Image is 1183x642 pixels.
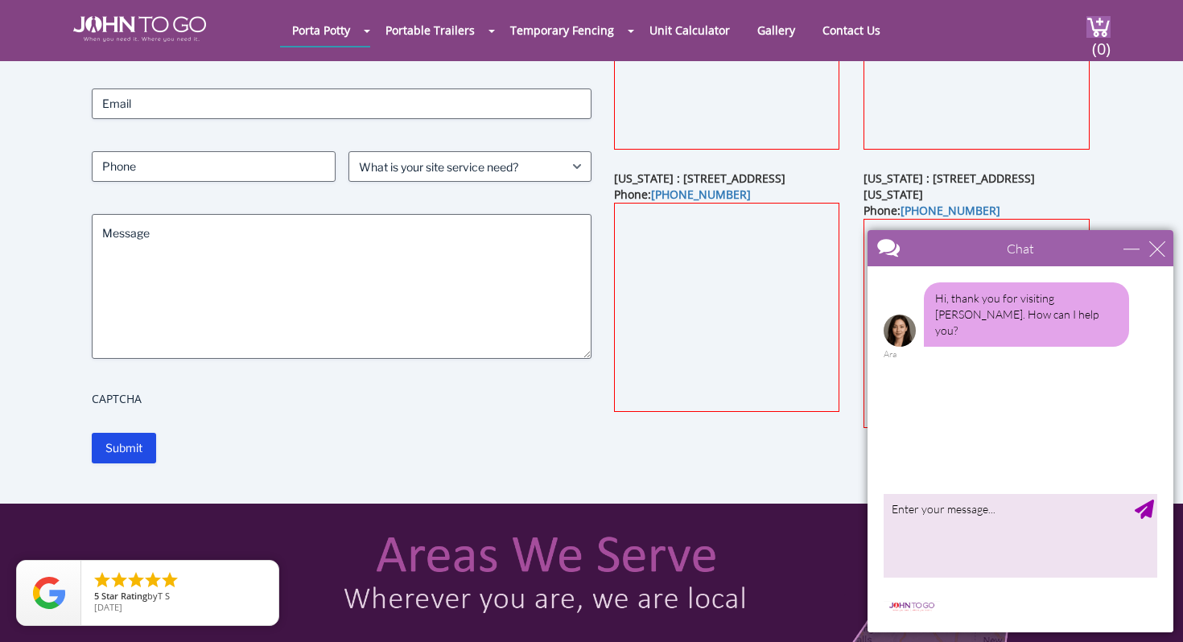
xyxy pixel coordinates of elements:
b: [US_STATE] : [STREET_ADDRESS][US_STATE] [864,171,1035,202]
span: (0) [1091,25,1111,60]
a: Porta Potty [280,14,362,46]
span: T S [158,590,170,602]
span: Star Rating [101,590,147,602]
iframe: Live Chat Box [858,220,1183,642]
label: CAPTCHA [92,391,591,407]
li:  [160,570,179,590]
span: by [94,591,266,603]
a: Temporary Fencing [498,14,626,46]
span: [DATE] [94,601,122,613]
li:  [126,570,146,590]
span: 5 [94,590,99,602]
input: Submit [92,433,156,463]
a: Unit Calculator [637,14,742,46]
img: Review Rating [33,577,65,609]
input: Phone [92,151,335,182]
a: Contact Us [810,14,892,46]
a: Portable Trailers [373,14,487,46]
img: cart a [1086,16,1111,38]
a: [PHONE_NUMBER] [901,203,1000,218]
input: Email [92,88,591,119]
li:  [143,570,163,590]
a: Gallery [745,14,807,46]
a: [PHONE_NUMBER] [651,187,751,202]
li:  [109,570,129,590]
li:  [93,570,112,590]
b: Phone: [864,203,1000,218]
b: [US_STATE] : [STREET_ADDRESS] [614,171,785,186]
b: Phone: [614,187,751,202]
